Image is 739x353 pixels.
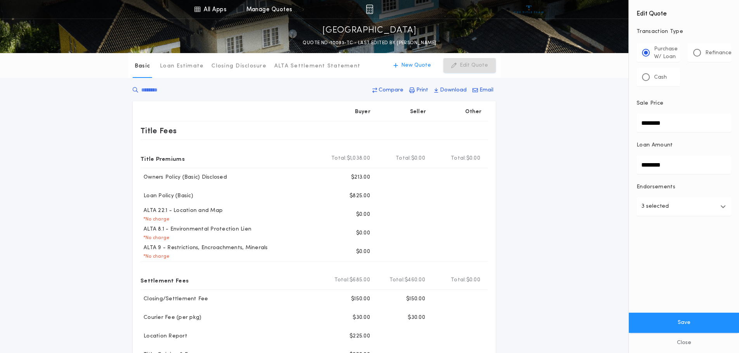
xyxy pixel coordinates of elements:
[451,276,466,284] b: Total:
[350,332,370,340] p: $225.00
[407,83,431,97] button: Print
[443,58,496,73] button: Edit Quote
[334,276,350,284] b: Total:
[629,313,739,333] button: Save
[140,207,223,215] p: ALTA 22.1 - Location and Map
[140,226,251,233] p: ALTA 8.1 - Environmental Protection Lien
[637,183,731,191] p: Endorsements
[140,314,201,322] p: Courier Fee (per pkg)
[350,192,370,200] p: $825.00
[401,62,431,69] p: New Quote
[140,174,227,181] p: Owners Policy (Basic) Disclosed
[140,152,185,165] p: Title Premiums
[440,86,467,94] p: Download
[408,314,425,322] p: $30.00
[470,83,496,97] button: Email
[629,333,739,353] button: Close
[140,235,170,241] p: * No charge
[211,62,267,70] p: Closing Disclosure
[347,155,370,162] span: $1,038.00
[160,62,204,70] p: Loan Estimate
[351,174,370,181] p: $213.00
[637,114,731,132] input: Sale Price
[637,141,673,149] p: Loan Amount
[140,216,170,222] p: * No charge
[406,295,425,303] p: $150.00
[140,124,177,137] p: Title Fees
[274,62,360,70] p: ALTA Settlement Statement
[637,197,731,216] button: 3 selected
[637,28,731,36] p: Transaction Type
[350,276,370,284] span: $685.00
[356,229,370,237] p: $0.00
[637,5,731,19] h4: Edit Quote
[654,45,678,61] p: Purchase W/ Loan
[396,155,411,162] b: Total:
[303,39,436,47] p: QUOTE ND-10093-TC - LAST EDITED BY [PERSON_NAME]
[514,5,543,13] img: vs-icon
[466,108,482,116] p: Other
[379,86,403,94] p: Compare
[140,274,189,286] p: Settlement Fees
[479,86,493,94] p: Email
[654,74,667,81] p: Cash
[140,244,268,252] p: ALTA 9 - Restrictions, Encroachments, Minerals
[451,155,466,162] b: Total:
[140,332,187,340] p: Location Report
[135,62,150,70] p: Basic
[637,155,731,174] input: Loan Amount
[322,24,417,37] p: [GEOGRAPHIC_DATA]
[353,314,370,322] p: $30.00
[405,276,425,284] span: $460.00
[466,276,480,284] span: $0.00
[460,62,488,69] p: Edit Quote
[637,100,663,107] p: Sale Price
[351,295,370,303] p: $150.00
[705,49,732,57] p: Refinance
[386,58,439,73] button: New Quote
[411,155,425,162] span: $0.00
[389,276,405,284] b: Total:
[410,108,426,116] p: Seller
[641,202,669,211] p: 3 selected
[355,108,370,116] p: Buyer
[366,5,373,14] img: img
[140,253,170,260] p: * No charge
[140,192,193,200] p: Loan Policy (Basic)
[432,83,469,97] button: Download
[416,86,428,94] p: Print
[140,295,208,303] p: Closing/Settlement Fee
[356,248,370,256] p: $0.00
[370,83,406,97] button: Compare
[356,211,370,219] p: $0.00
[331,155,347,162] b: Total:
[466,155,480,162] span: $0.00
